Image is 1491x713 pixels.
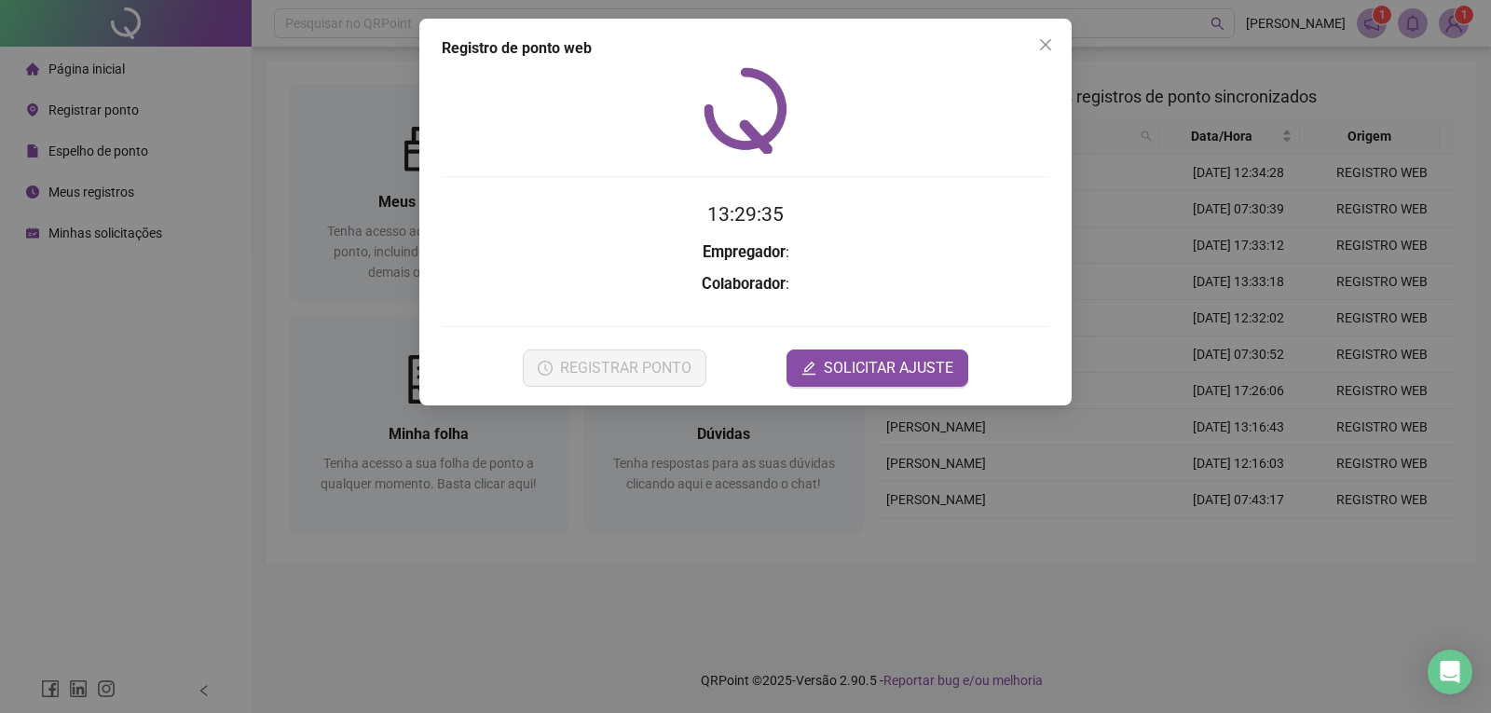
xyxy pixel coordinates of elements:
[1428,650,1472,694] div: Open Intercom Messenger
[824,357,953,379] span: SOLICITAR AJUSTE
[704,67,787,154] img: QRPoint
[442,37,1049,60] div: Registro de ponto web
[787,350,968,387] button: editSOLICITAR AJUSTE
[523,350,706,387] button: REGISTRAR PONTO
[703,243,786,261] strong: Empregador
[1031,30,1060,60] button: Close
[801,361,816,376] span: edit
[442,240,1049,265] h3: :
[702,275,786,293] strong: Colaborador
[442,272,1049,296] h3: :
[1038,37,1053,52] span: close
[707,203,784,226] time: 13:29:35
